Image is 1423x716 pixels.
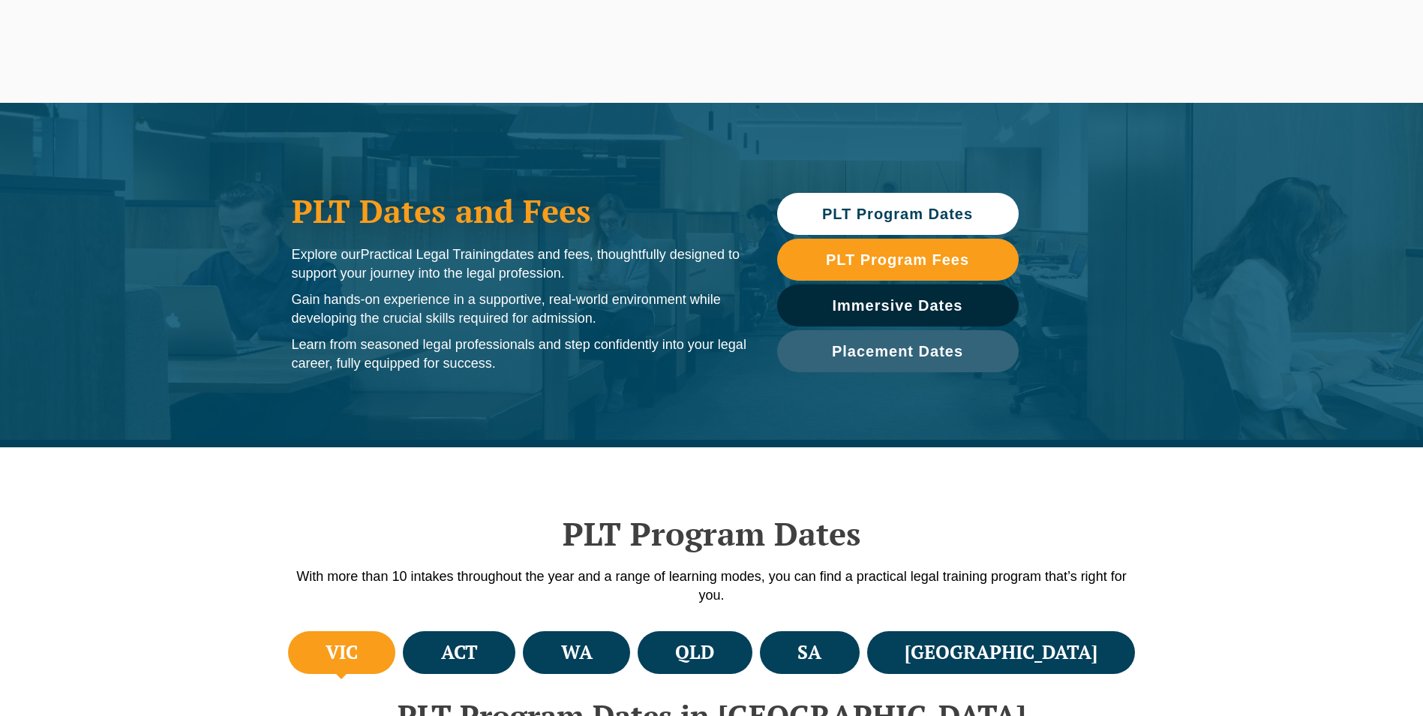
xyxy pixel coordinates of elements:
h4: QLD [675,640,714,665]
p: Explore our dates and fees, thoughtfully designed to support your journey into the legal profession. [292,245,747,283]
h4: WA [561,640,593,665]
h4: SA [797,640,821,665]
span: Immersive Dates [833,298,963,313]
p: Gain hands-on experience in a supportive, real-world environment while developing the crucial ski... [292,290,747,328]
h4: [GEOGRAPHIC_DATA] [905,640,1097,665]
a: Immersive Dates [777,284,1019,326]
span: PLT Program Fees [826,252,969,267]
span: PLT Program Dates [822,206,973,221]
h4: ACT [441,640,478,665]
a: Placement Dates [777,330,1019,372]
h2: PLT Program Dates [284,515,1139,552]
a: PLT Program Dates [777,193,1019,235]
p: Learn from seasoned legal professionals and step confidently into your legal career, fully equipp... [292,335,747,373]
p: With more than 10 intakes throughout the year and a range of learning modes, you can find a pract... [284,567,1139,605]
span: Placement Dates [832,344,963,359]
a: PLT Program Fees [777,239,1019,281]
h1: PLT Dates and Fees [292,192,747,230]
h4: VIC [326,640,358,665]
span: Practical Legal Training [361,247,501,262]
